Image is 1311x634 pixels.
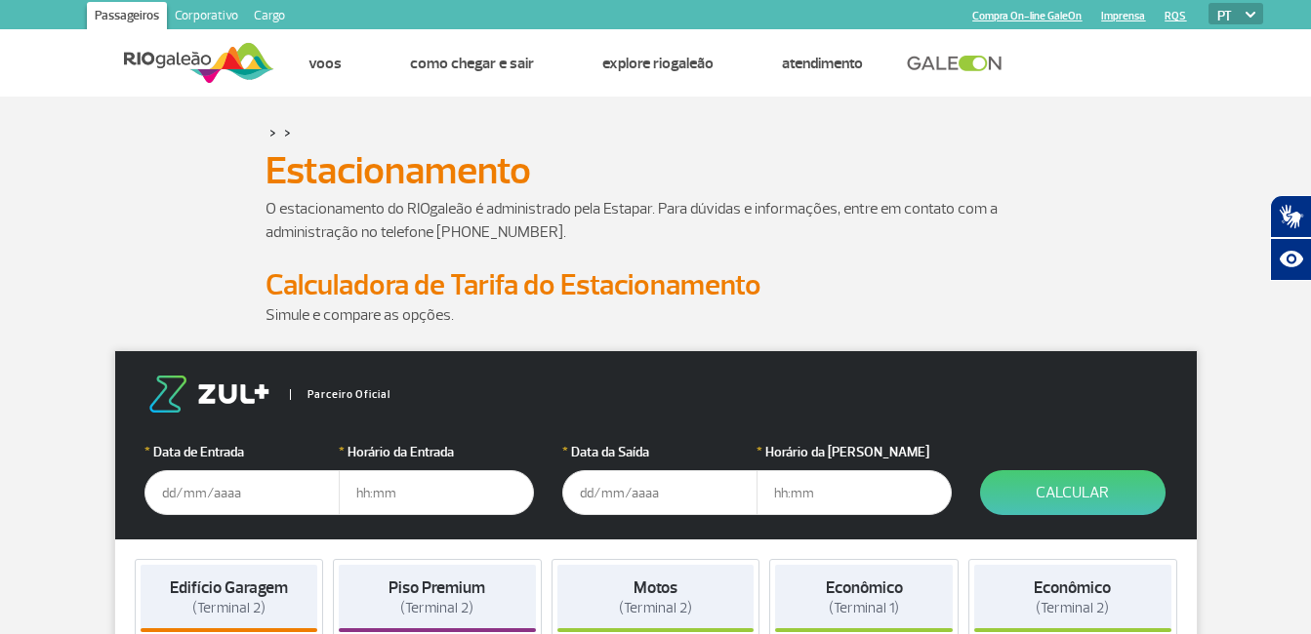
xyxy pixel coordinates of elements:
[562,470,758,515] input: dd/mm/aaaa
[266,267,1046,303] h2: Calculadora de Tarifa do Estacionamento
[1101,10,1145,22] a: Imprensa
[339,470,534,515] input: hh:mm
[972,10,1082,22] a: Compra On-line GaleOn
[1270,195,1311,238] button: Abrir tradutor de língua de sinais.
[562,442,758,462] label: Data da Saída
[1270,195,1311,281] div: Plugin de acessibilidade da Hand Talk.
[144,376,273,413] img: logo-zul.png
[170,577,288,598] strong: Edifício Garagem
[339,442,534,462] label: Horário da Entrada
[389,577,485,598] strong: Piso Premium
[246,2,293,33] a: Cargo
[269,121,276,143] a: >
[284,121,291,143] a: >
[308,54,342,73] a: Voos
[980,470,1166,515] button: Calcular
[1034,577,1111,598] strong: Econômico
[167,2,246,33] a: Corporativo
[266,197,1046,244] p: O estacionamento do RIOgaleão é administrado pela Estapar. Para dúvidas e informações, entre em c...
[192,599,266,617] span: (Terminal 2)
[1270,238,1311,281] button: Abrir recursos assistivos.
[144,442,340,462] label: Data de Entrada
[782,54,863,73] a: Atendimento
[290,389,390,400] span: Parceiro Oficial
[634,577,677,598] strong: Motos
[757,442,952,462] label: Horário da [PERSON_NAME]
[602,54,714,73] a: Explore RIOgaleão
[87,2,167,33] a: Passageiros
[1165,10,1186,22] a: RQS
[757,470,952,515] input: hh:mm
[1036,599,1109,617] span: (Terminal 2)
[266,303,1046,327] p: Simule e compare as opções.
[410,54,534,73] a: Como chegar e sair
[400,599,473,617] span: (Terminal 2)
[266,154,1046,187] h1: Estacionamento
[826,577,903,598] strong: Econômico
[829,599,899,617] span: (Terminal 1)
[619,599,692,617] span: (Terminal 2)
[144,470,340,515] input: dd/mm/aaaa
